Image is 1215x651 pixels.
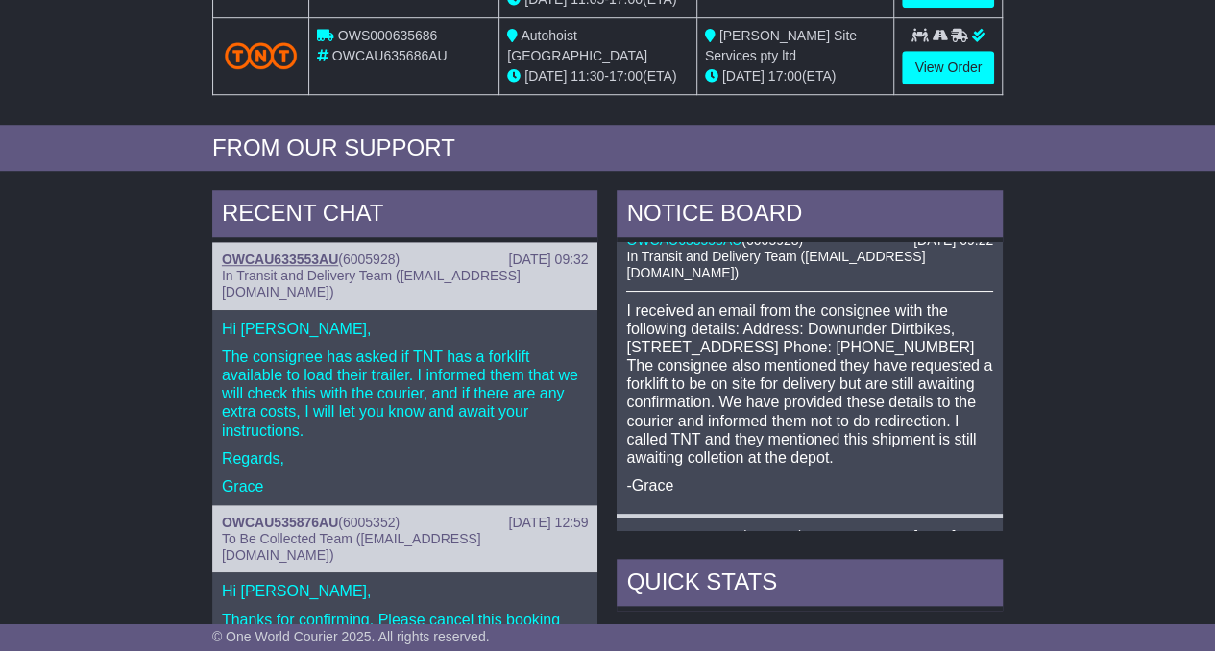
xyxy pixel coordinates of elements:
p: The consignee has asked if TNT has a forklift available to load their trailer. I informed them th... [222,348,589,440]
span: [DATE] [722,68,765,84]
span: OWCAU635686AU [332,48,448,63]
div: [DATE] 12:59 [508,515,588,531]
a: OWCAU633553AU [222,252,338,267]
span: © One World Courier 2025. All rights reserved. [212,629,490,644]
a: OWCAU535876AU [222,515,338,530]
span: In Transit and Delivery Team ([EMAIL_ADDRESS][DOMAIN_NAME]) [626,249,925,280]
div: ( ) [222,515,589,531]
span: 17:00 [768,68,802,84]
span: In Transit and Delivery Team ([EMAIL_ADDRESS][DOMAIN_NAME]) [222,268,521,300]
span: 11:30 [571,68,604,84]
div: Quick Stats [617,559,1003,611]
a: View Order [902,51,994,84]
div: ( ) [222,252,589,268]
p: Regards, [222,449,589,468]
div: NOTICE BOARD [617,190,1003,242]
div: [DATE] 09:32 [508,252,588,268]
span: [DATE] [524,68,567,84]
img: TNT_Domestic.png [225,42,297,68]
div: ( ) [626,528,993,544]
a: OWCAU633553AU [626,528,741,543]
p: I received an email from the consignee with the following details: Address: Downunder Dirtbikes, ... [626,301,993,468]
span: 6005352 [343,515,396,530]
div: - (ETA) [507,66,689,86]
div: FROM OUR SUPPORT [212,134,1003,162]
span: Autohoist [GEOGRAPHIC_DATA] [507,28,647,63]
span: 6005928 [746,528,799,543]
div: RECENT CHAT [212,190,598,242]
span: 17:00 [609,68,643,84]
p: Hi [PERSON_NAME], [222,320,589,338]
p: Hi [PERSON_NAME], [222,582,589,600]
p: -Grace [626,476,993,494]
div: [DATE] 11:52 [913,528,993,544]
p: Grace [222,477,589,495]
span: 6005928 [343,252,396,267]
span: [PERSON_NAME] Site Services pty ltd [705,28,857,63]
div: (ETA) [705,66,887,86]
span: To Be Collected Team ([EMAIL_ADDRESS][DOMAIN_NAME]) [222,531,481,563]
span: OWS000635686 [338,28,438,43]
